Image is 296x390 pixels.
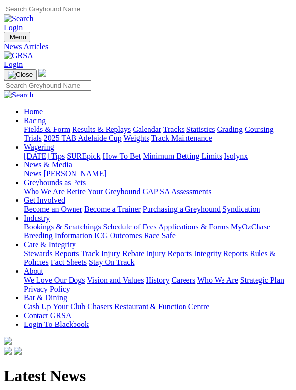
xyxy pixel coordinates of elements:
[24,240,76,249] a: Care & Integrity
[146,276,169,284] a: History
[4,80,91,91] input: Search
[24,143,54,151] a: Wagering
[24,125,70,133] a: Fields & Form
[4,91,34,99] img: Search
[24,311,71,320] a: Contact GRSA
[24,134,42,142] a: Trials
[24,276,85,284] a: We Love Our Dogs
[24,187,292,196] div: Greyhounds as Pets
[24,276,292,293] div: About
[240,276,284,284] a: Strategic Plan
[144,231,176,240] a: Race Safe
[143,205,221,213] a: Purchasing a Greyhound
[171,276,195,284] a: Careers
[4,14,34,23] img: Search
[24,293,67,302] a: Bar & Dining
[133,125,161,133] a: Calendar
[38,69,46,77] img: logo-grsa-white.png
[4,69,37,80] button: Toggle navigation
[14,347,22,355] img: twitter.svg
[146,249,192,258] a: Injury Reports
[24,249,276,266] a: Rules & Policies
[4,347,12,355] img: facebook.svg
[24,205,292,214] div: Get Involved
[24,249,292,267] div: Care & Integrity
[87,302,209,311] a: Chasers Restaurant & Function Centre
[194,249,248,258] a: Integrity Reports
[24,267,43,275] a: About
[186,125,215,133] a: Statistics
[72,125,131,133] a: Results & Replays
[151,134,212,142] a: Track Maintenance
[4,51,33,60] img: GRSA
[24,223,101,231] a: Bookings & Scratchings
[94,231,142,240] a: ICG Outcomes
[4,23,23,32] a: Login
[81,249,144,258] a: Track Injury Rebate
[44,134,122,142] a: 2025 TAB Adelaide Cup
[4,4,91,14] input: Search
[43,169,106,178] a: [PERSON_NAME]
[103,223,156,231] a: Schedule of Fees
[24,178,86,187] a: Greyhounds as Pets
[87,276,144,284] a: Vision and Values
[24,249,79,258] a: Stewards Reports
[24,152,292,161] div: Wagering
[103,152,141,160] a: How To Bet
[4,42,292,51] a: News Articles
[158,223,229,231] a: Applications & Forms
[24,116,46,125] a: Racing
[24,214,50,222] a: Industry
[143,152,222,160] a: Minimum Betting Limits
[24,320,89,328] a: Login To Blackbook
[24,223,292,240] div: Industry
[24,169,41,178] a: News
[24,125,292,143] div: Racing
[24,302,85,311] a: Cash Up Your Club
[10,33,26,41] span: Menu
[163,125,185,133] a: Tracks
[89,258,134,266] a: Stay On Track
[224,152,248,160] a: Isolynx
[24,152,65,160] a: [DATE] Tips
[24,205,82,213] a: Become an Owner
[84,205,141,213] a: Become a Trainer
[24,302,292,311] div: Bar & Dining
[24,107,43,116] a: Home
[231,223,270,231] a: MyOzChase
[24,196,65,204] a: Get Involved
[24,285,70,293] a: Privacy Policy
[143,187,212,195] a: GAP SA Assessments
[24,169,292,178] div: News & Media
[4,337,12,345] img: logo-grsa-white.png
[4,60,23,68] a: Login
[245,125,274,133] a: Coursing
[4,32,30,42] button: Toggle navigation
[217,125,243,133] a: Grading
[222,205,260,213] a: Syndication
[24,187,65,195] a: Who We Are
[197,276,238,284] a: Who We Are
[8,71,33,79] img: Close
[67,187,141,195] a: Retire Your Greyhound
[123,134,149,142] a: Weights
[24,161,72,169] a: News & Media
[51,258,87,266] a: Fact Sheets
[67,152,100,160] a: SUREpick
[4,367,292,385] h1: Latest News
[24,231,92,240] a: Breeding Information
